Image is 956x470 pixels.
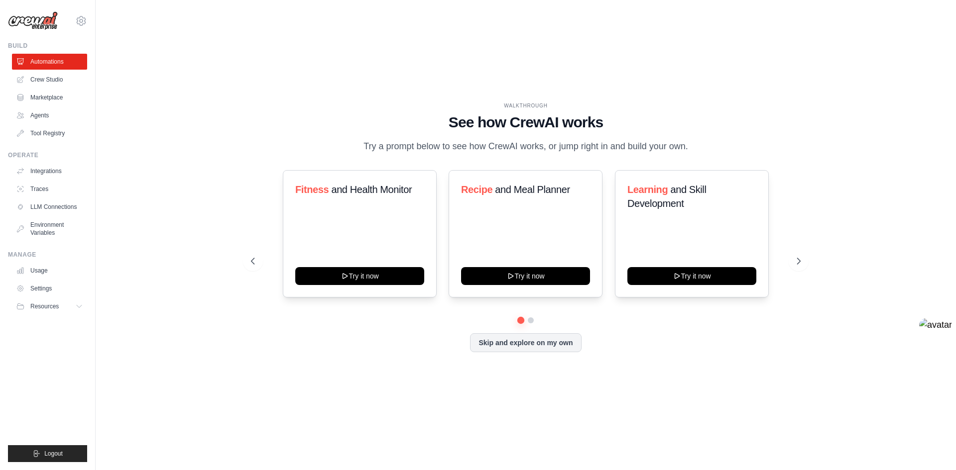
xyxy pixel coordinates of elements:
a: Agents [12,107,87,123]
a: Usage [12,263,87,279]
div: Operate [8,151,87,159]
span: Recipe [461,184,492,195]
a: LLM Connections [12,199,87,215]
button: Try it now [295,267,424,285]
a: Crew Studio [12,72,87,88]
a: Integrations [12,163,87,179]
button: Logout [8,445,87,462]
a: Traces [12,181,87,197]
button: Skip and explore on my own [470,333,581,352]
button: Try it now [627,267,756,285]
a: Settings [12,281,87,296]
a: Automations [12,54,87,70]
div: WALKTHROUGH [251,102,801,109]
img: Logo [8,11,58,30]
span: and Skill Development [627,184,706,209]
h1: See how CrewAI works [251,113,801,131]
p: Try a prompt below to see how CrewAI works, or jump right in and build your own. [358,139,693,154]
img: avatar [919,318,952,332]
span: and Health Monitor [331,184,412,195]
button: Try it now [461,267,590,285]
span: Logout [44,450,63,458]
div: Manage [8,251,87,259]
button: Resources [12,298,87,314]
span: and Meal Planner [495,184,570,195]
a: Marketplace [12,90,87,105]
span: Resources [30,302,59,310]
div: Build [8,42,87,50]
span: Learning [627,184,668,195]
span: Fitness [295,184,329,195]
a: Tool Registry [12,125,87,141]
a: Environment Variables [12,217,87,241]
